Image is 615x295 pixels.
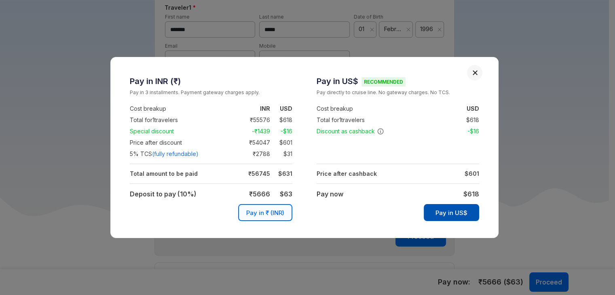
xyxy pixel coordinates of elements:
[130,148,236,160] td: 5 % TCS
[317,103,423,114] td: Cost breakup
[457,115,479,125] td: $ 618
[361,77,406,86] span: Recommended
[317,190,343,198] strong: Pay now
[130,190,197,198] strong: Deposit to pay (10%)
[317,114,423,126] td: Total for 1 travelers
[130,103,236,114] td: Cost breakup
[249,190,270,198] strong: ₹ 5666
[467,105,479,112] strong: USD
[472,70,478,76] button: Close
[317,170,377,177] strong: Price after cashback
[317,88,479,97] small: Pay directly to cruise line. No gateway charges. No TCS.
[317,76,479,86] h3: Pay in US$
[457,126,479,136] td: -$ 16
[130,76,292,86] h3: Pay in INR (₹)
[130,114,236,126] td: Total for 1 travelers
[280,105,292,112] strong: USD
[278,170,292,177] strong: $ 631
[317,127,384,135] span: Discount as cashback
[130,88,292,97] small: Pay in 3 installments. Payment gateway charges apply.
[236,126,270,136] td: -₹ 1439
[152,150,199,158] span: (fully refundable)
[463,190,479,198] strong: $ 618
[260,105,270,112] strong: INR
[238,204,292,221] button: Pay in ₹ (INR)
[236,115,270,125] td: ₹ 55576
[130,126,236,137] td: Special discount
[236,138,270,147] td: ₹ 54047
[270,138,292,147] td: $ 601
[270,115,292,125] td: $ 618
[248,170,270,177] strong: ₹ 56745
[130,137,236,148] td: Price after discount
[465,170,479,177] strong: $ 601
[424,204,479,221] button: Pay in US$
[270,126,292,136] td: -$ 16
[236,149,270,159] td: ₹ 2788
[280,190,292,198] strong: $ 63
[130,170,198,177] strong: Total amount to be paid
[270,149,292,159] td: $ 31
